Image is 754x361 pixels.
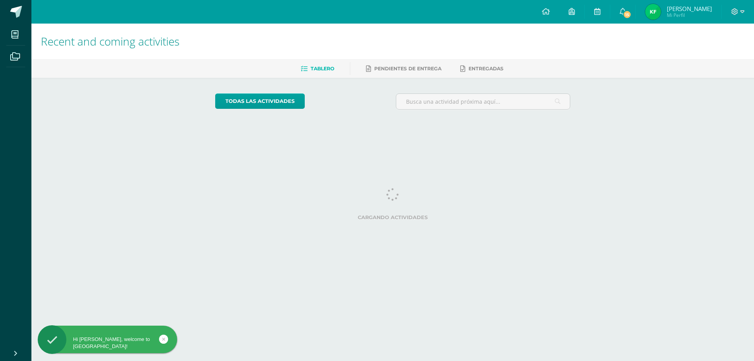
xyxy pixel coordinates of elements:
[374,66,441,71] span: Pendientes de entrega
[38,336,177,350] div: Hi [PERSON_NAME], welcome to [GEOGRAPHIC_DATA]!
[215,93,305,109] a: todas las Actividades
[366,62,441,75] a: Pendientes de entrega
[215,214,571,220] label: Cargando actividades
[623,10,631,19] span: 15
[667,5,712,13] span: [PERSON_NAME]
[469,66,503,71] span: Entregadas
[460,62,503,75] a: Entregadas
[41,34,179,49] span: Recent and coming activities
[396,94,570,109] input: Busca una actividad próxima aquí...
[667,12,712,18] span: Mi Perfil
[301,62,334,75] a: Tablero
[645,4,661,20] img: c8f50193acad8a6f06532cec2c6ccec9.png
[311,66,334,71] span: Tablero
